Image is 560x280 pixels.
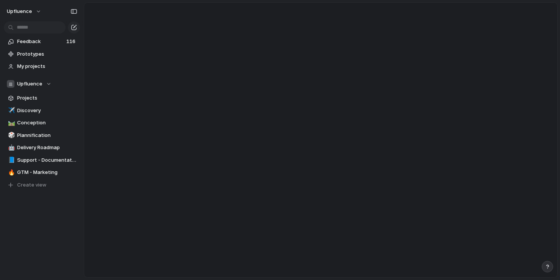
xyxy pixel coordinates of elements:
a: ✈️Discovery [4,105,80,116]
div: 🤖 [8,143,13,152]
div: 🔥 [8,168,13,177]
span: Conception [17,119,77,127]
button: 🎲 [7,132,14,139]
button: Upfluence [3,5,45,18]
a: My projects [4,61,80,72]
span: Create view [17,181,46,189]
div: 🛤️ [8,119,13,127]
a: 🔥GTM - Marketing [4,167,80,178]
span: 116 [66,38,77,45]
span: Prototypes [17,50,77,58]
a: 🤖Delivery Roadmap [4,142,80,153]
a: 🛤️Conception [4,117,80,129]
button: Create view [4,179,80,191]
div: 🎲 [8,131,13,140]
a: 📘Support - Documentation [4,154,80,166]
div: ✈️ [8,106,13,115]
span: Discovery [17,107,77,114]
button: 🤖 [7,144,14,151]
a: Prototypes [4,48,80,60]
span: Upfluence [7,8,32,15]
span: Projects [17,94,77,102]
button: Upfluence [4,78,80,90]
span: Plannification [17,132,77,139]
div: 📘 [8,156,13,164]
span: Delivery Roadmap [17,144,77,151]
button: 🛤️ [7,119,14,127]
a: Projects [4,92,80,104]
span: GTM - Marketing [17,169,77,176]
a: 🎲Plannification [4,130,80,141]
span: Upfluence [17,80,42,88]
span: Feedback [17,38,64,45]
span: Support - Documentation [17,156,77,164]
button: 🔥 [7,169,14,176]
button: ✈️ [7,107,14,114]
span: My projects [17,63,77,70]
button: 📘 [7,156,14,164]
a: Feedback116 [4,36,80,47]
